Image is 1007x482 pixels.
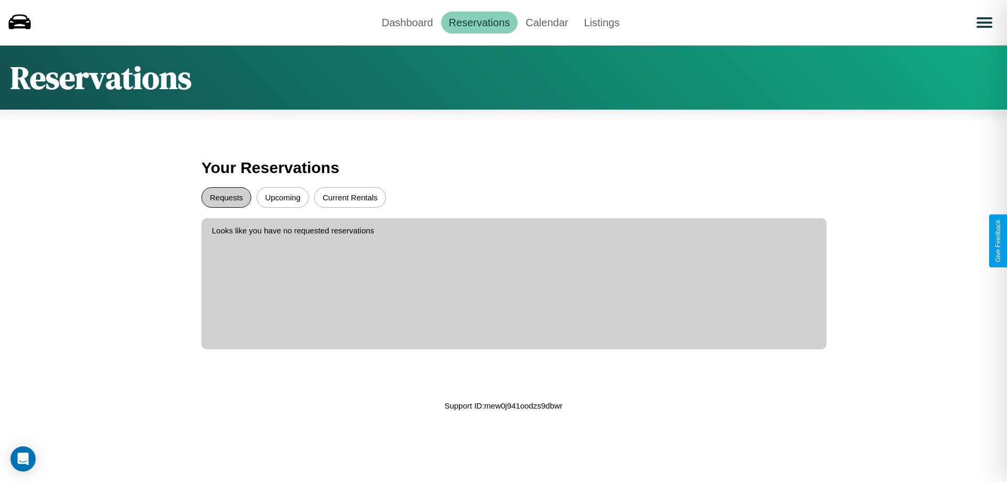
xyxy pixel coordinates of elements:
[256,187,309,208] button: Upcoming
[994,220,1002,262] div: Give Feedback
[970,8,999,37] button: Open menu
[201,154,806,182] h3: Your Reservations
[212,223,816,238] p: Looks like you have no requested reservations
[441,12,518,34] a: Reservations
[314,187,386,208] button: Current Rentals
[10,446,36,472] div: Open Intercom Messenger
[444,399,562,413] p: Support ID: mew0j941oodzs9dbwr
[10,56,191,99] h1: Reservations
[576,12,627,34] a: Listings
[518,12,576,34] a: Calendar
[374,12,441,34] a: Dashboard
[201,187,251,208] button: Requests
